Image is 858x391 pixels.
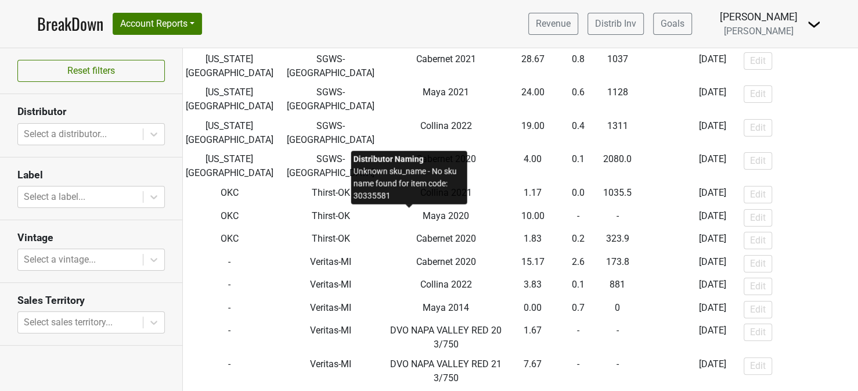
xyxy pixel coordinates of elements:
[724,26,794,37] span: [PERSON_NAME]
[276,206,385,229] td: Thirst-OK
[684,321,741,355] td: [DATE]
[183,252,276,275] td: -
[183,321,276,355] td: -
[558,150,598,184] td: 0.1
[598,49,637,83] td: 1037
[598,116,637,150] td: 1311
[744,301,772,318] button: Edit
[558,252,598,275] td: 2.6
[637,82,684,116] td: -
[598,252,637,275] td: 173.8
[558,298,598,321] td: 0.7
[507,275,558,298] td: 3.83
[684,82,741,116] td: [DATE]
[17,60,165,82] button: Reset filters
[183,275,276,298] td: -
[744,119,772,137] button: Edit
[637,49,684,83] td: -
[507,183,558,206] td: 1.17
[390,358,502,383] span: DVO NAPA VALLEY RED 21 3/750
[558,354,598,388] td: -
[744,357,772,375] button: Edit
[558,275,598,298] td: 0.1
[507,354,558,388] td: 7.67
[507,116,558,150] td: 19.00
[558,183,598,206] td: 0.0
[276,354,385,388] td: Veritas-MI
[637,116,684,150] td: -
[558,49,598,83] td: 0.8
[637,275,684,298] td: -
[744,255,772,272] button: Edit
[637,206,684,229] td: -
[507,229,558,252] td: 1.83
[183,49,276,83] td: [US_STATE][GEOGRAPHIC_DATA]
[684,275,741,298] td: [DATE]
[423,87,469,98] span: Maya 2021
[276,82,385,116] td: SGWS-[GEOGRAPHIC_DATA]
[744,186,772,203] button: Edit
[276,252,385,275] td: Veritas-MI
[637,183,684,206] td: -
[416,53,476,64] span: Cabernet 2021
[276,49,385,83] td: SGWS-[GEOGRAPHIC_DATA]
[17,169,165,181] h3: Label
[598,229,637,252] td: 323.9
[684,252,741,275] td: [DATE]
[507,206,558,229] td: 10.00
[37,12,103,36] a: BreakDown
[558,206,598,229] td: -
[423,302,469,313] span: Maya 2014
[17,106,165,118] h3: Distributor
[684,354,741,388] td: [DATE]
[684,229,741,252] td: [DATE]
[276,116,385,150] td: SGWS-[GEOGRAPHIC_DATA]
[354,153,465,165] div: Distributor Naming
[507,252,558,275] td: 15.17
[276,275,385,298] td: Veritas-MI
[390,325,502,350] span: DVO NAPA VALLEY RED 20 3/750
[420,120,472,131] span: Collina 2022
[183,82,276,116] td: [US_STATE][GEOGRAPHIC_DATA]
[684,206,741,229] td: [DATE]
[183,229,276,252] td: OKC
[507,321,558,355] td: 1.67
[420,279,472,290] span: Collina 2022
[276,229,385,252] td: Thirst-OK
[744,152,772,170] button: Edit
[744,209,772,227] button: Edit
[598,298,637,321] td: 0
[684,183,741,206] td: [DATE]
[183,150,276,184] td: [US_STATE][GEOGRAPHIC_DATA]
[558,116,598,150] td: 0.4
[276,150,385,184] td: SGWS-[GEOGRAPHIC_DATA]
[17,232,165,244] h3: Vintage
[598,183,637,206] td: 1035.5
[558,229,598,252] td: 0.2
[598,150,637,184] td: 2080.0
[720,9,798,24] div: [PERSON_NAME]
[637,229,684,252] td: -
[744,278,772,295] button: Edit
[183,116,276,150] td: [US_STATE][GEOGRAPHIC_DATA]
[507,49,558,83] td: 28.67
[744,52,772,70] button: Edit
[637,354,684,388] td: -
[684,49,741,83] td: [DATE]
[637,252,684,275] td: -
[528,13,578,35] a: Revenue
[276,183,385,206] td: Thirst-OK
[637,150,684,184] td: -
[183,354,276,388] td: -
[598,321,637,355] td: -
[416,233,476,244] span: Cabernet 2020
[507,82,558,116] td: 24.00
[684,116,741,150] td: [DATE]
[423,210,469,221] span: Maya 2020
[276,298,385,321] td: Veritas-MI
[183,183,276,206] td: OKC
[558,321,598,355] td: -
[558,82,598,116] td: 0.6
[587,13,644,35] a: Distrib Inv
[637,321,684,355] td: -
